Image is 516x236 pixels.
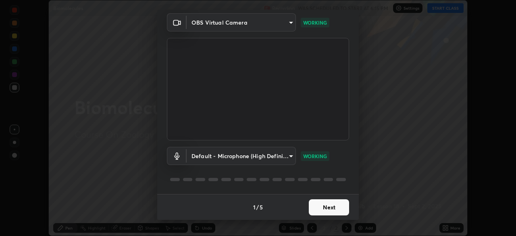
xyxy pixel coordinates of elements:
p: WORKING [303,152,327,160]
button: Next [309,199,349,215]
h4: 5 [260,203,263,211]
div: OBS Virtual Camera [187,13,296,31]
div: OBS Virtual Camera [187,147,296,165]
p: WORKING [303,19,327,26]
h4: / [256,203,259,211]
h4: 1 [253,203,256,211]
